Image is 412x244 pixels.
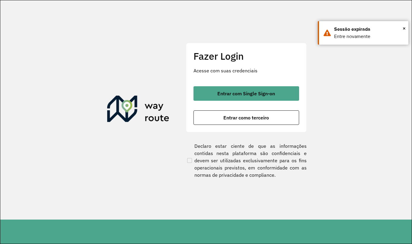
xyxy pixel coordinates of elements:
div: Entre novamente [334,33,404,40]
span: Entrar como terceiro [223,115,269,120]
span: Entrar com Single Sign-on [217,91,275,96]
button: Close [403,24,406,33]
span: × [403,24,406,33]
label: Declaro estar ciente de que as informações contidas nesta plataforma são confidenciais e devem se... [186,142,307,179]
button: button [193,86,299,101]
p: Acesse com suas credenciais [193,67,299,74]
img: Roteirizador AmbevTech [107,96,169,125]
div: Sessão expirada [334,26,404,33]
button: button [193,110,299,125]
h2: Fazer Login [193,50,299,62]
